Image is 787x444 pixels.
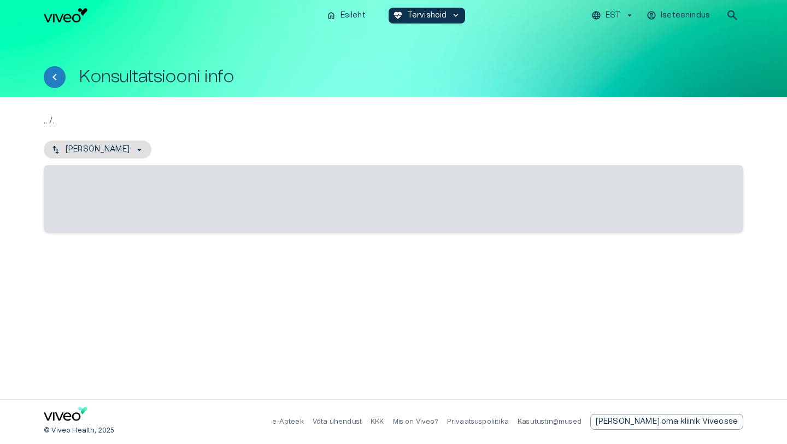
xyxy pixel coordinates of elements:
[393,10,403,20] span: ecg_heart
[66,144,130,155] p: [PERSON_NAME]
[44,165,743,232] span: ‌
[326,10,336,20] span: home
[726,9,739,22] span: search
[451,10,461,20] span: keyboard_arrow_down
[44,407,87,425] a: Navigate to home page
[661,10,710,21] p: Iseteenindus
[44,141,151,159] button: [PERSON_NAME]
[371,418,384,425] a: KKK
[393,417,438,427] p: Mis on Viveo?
[518,418,582,425] a: Kasutustingimused
[606,10,620,21] p: EST
[721,4,743,26] button: open search modal
[44,114,743,127] p: .. / .
[590,414,743,430] div: [PERSON_NAME] oma kliinik Viveosse
[389,8,466,24] button: ecg_heartTervishoidkeyboard_arrow_down
[340,10,366,21] p: Esileht
[313,417,362,427] p: Võta ühendust
[79,67,234,86] h1: Konsultatsiooni info
[44,66,66,88] button: Tagasi
[407,10,447,21] p: Tervishoid
[590,414,743,430] a: Send email to partnership request to viveo
[44,8,87,22] img: Viveo logo
[272,418,303,425] a: e-Apteek
[322,8,371,24] button: homeEsileht
[645,8,713,24] button: Iseteenindus
[447,418,509,425] a: Privaatsuspoliitika
[44,426,114,435] p: © Viveo Health, 2025
[596,416,738,428] p: [PERSON_NAME] oma kliinik Viveosse
[44,8,318,22] a: Navigate to homepage
[590,8,636,24] button: EST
